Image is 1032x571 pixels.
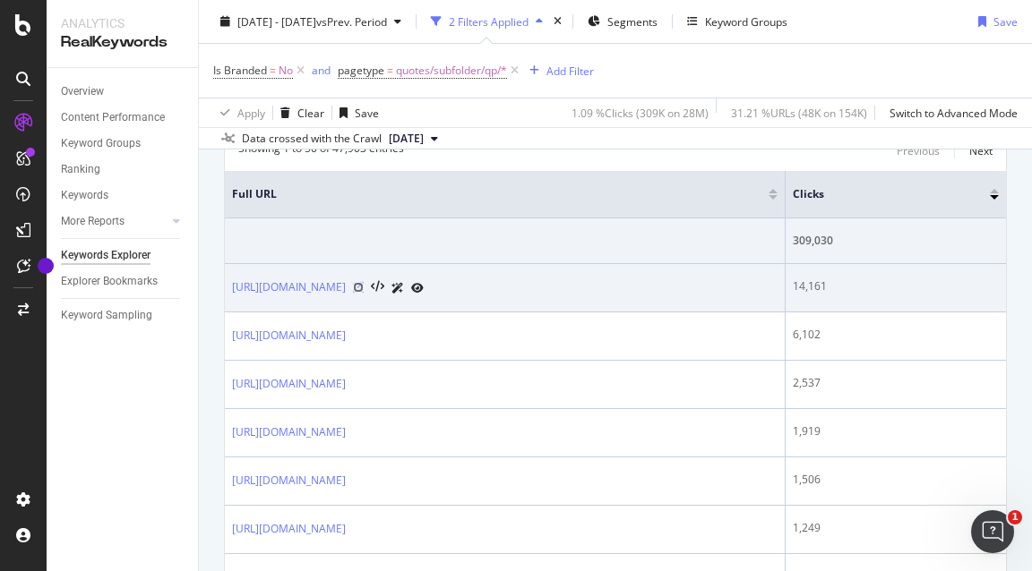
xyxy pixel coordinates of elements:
[61,160,100,179] div: Ranking
[793,472,999,488] div: 1,506
[680,7,795,36] button: Keyword Groups
[793,423,999,439] div: 1,919
[522,60,594,81] button: Add Filter
[61,160,185,179] a: Ranking
[332,98,379,127] button: Save
[213,7,408,36] button: [DATE] - [DATE]vsPrev. Period
[213,98,265,127] button: Apply
[572,105,709,120] div: 1.09 % Clicks ( 309K on 28M )
[411,278,424,297] a: URL Inspection
[316,13,387,29] span: vs Prev. Period
[232,278,346,296] a: [URL][DOMAIN_NAME]
[897,143,940,158] div: Previous
[232,186,742,202] span: Full URL
[793,327,999,343] div: 6,102
[270,63,276,78] span: =
[793,233,999,249] div: 309,030
[61,14,184,32] div: Analytics
[61,186,108,205] div: Keywords
[353,282,364,293] a: Visit Online Page
[237,13,316,29] span: [DATE] - [DATE]
[897,141,940,162] button: Previous
[387,63,393,78] span: =
[546,63,594,78] div: Add Filter
[273,98,324,127] button: Clear
[449,13,529,29] div: 2 Filters Applied
[38,258,54,274] div: Tooltip anchor
[731,105,867,120] div: 31.21 % URLs ( 48K on 154K )
[232,520,346,538] a: [URL][DOMAIN_NAME]
[993,13,1018,29] div: Save
[232,423,346,441] a: [URL][DOMAIN_NAME]
[61,32,184,53] div: RealKeywords
[890,105,1018,120] div: Switch to Advanced Mode
[396,58,507,83] span: quotes/subfolder/qp/*
[971,510,1014,553] iframe: Intercom live chat
[793,520,999,536] div: 1,249
[61,272,158,291] div: Explorer Bookmarks
[1008,510,1022,524] span: 1
[793,186,963,202] span: Clicks
[61,82,104,101] div: Overview
[969,143,993,158] div: Next
[705,13,787,29] div: Keyword Groups
[61,306,152,325] div: Keyword Sampling
[237,105,265,120] div: Apply
[61,306,185,325] a: Keyword Sampling
[61,212,125,231] div: More Reports
[793,278,999,294] div: 14,161
[232,327,346,345] a: [URL][DOMAIN_NAME]
[580,7,665,36] button: Segments
[238,141,404,162] div: Showing 1 to 50 of 47,903 entries
[213,63,267,78] span: Is Branded
[61,212,168,231] a: More Reports
[355,105,379,120] div: Save
[61,246,150,265] div: Keywords Explorer
[61,186,185,205] a: Keywords
[793,375,999,391] div: 2,537
[607,13,658,29] span: Segments
[338,63,384,78] span: pagetype
[232,472,346,490] a: [URL][DOMAIN_NAME]
[550,13,565,30] div: times
[382,128,445,149] button: [DATE]
[391,278,404,297] a: AI Url Details
[969,141,993,162] button: Next
[61,246,185,265] a: Keywords Explorer
[297,105,324,120] div: Clear
[61,108,165,127] div: Content Performance
[312,63,331,78] div: and
[61,108,185,127] a: Content Performance
[61,82,185,101] a: Overview
[389,131,424,147] span: 2025 Apr. 19th
[971,7,1018,36] button: Save
[232,375,346,393] a: [URL][DOMAIN_NAME]
[61,134,141,153] div: Keyword Groups
[242,131,382,147] div: Data crossed with the Crawl
[424,7,550,36] button: 2 Filters Applied
[61,134,185,153] a: Keyword Groups
[61,272,185,291] a: Explorer Bookmarks
[371,281,384,294] button: View HTML Source
[279,58,293,83] span: No
[312,62,331,79] button: and
[882,98,1018,127] button: Switch to Advanced Mode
